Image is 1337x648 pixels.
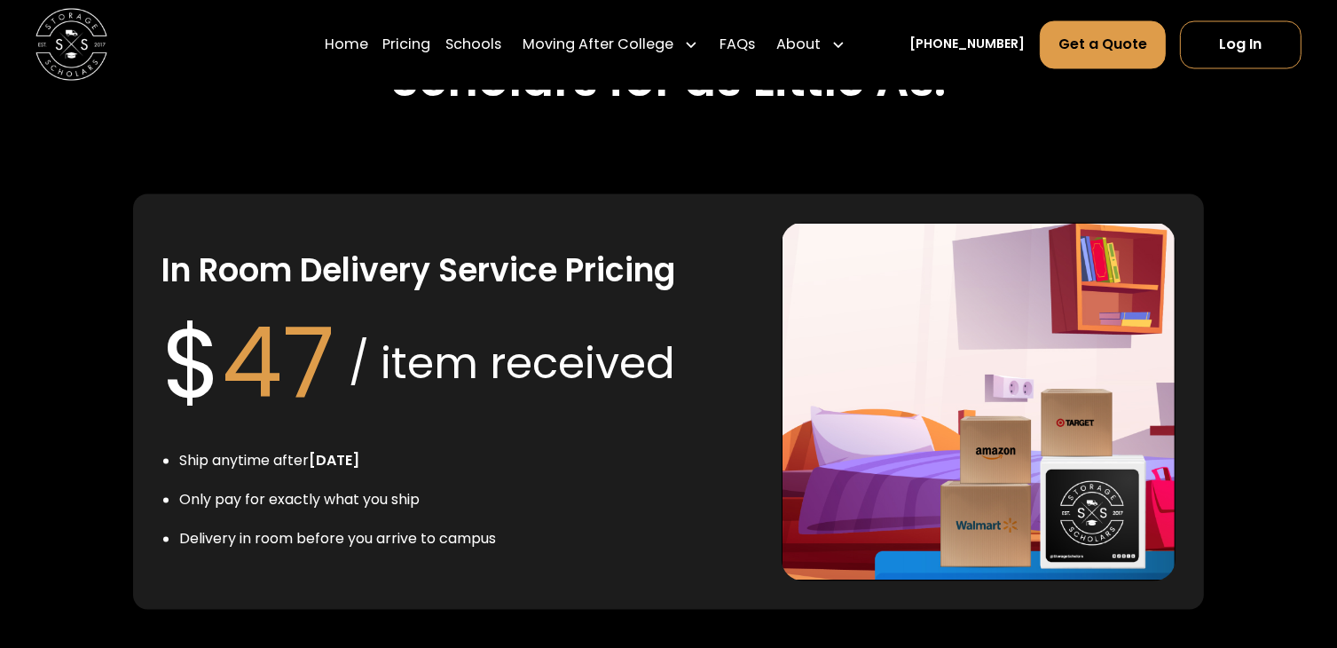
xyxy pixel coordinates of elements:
[383,20,431,69] a: Pricing
[325,20,368,69] a: Home
[179,490,496,511] li: Only pay for exactly what you ship
[776,34,821,55] div: About
[35,9,106,80] img: Storage Scholars main logo
[445,20,501,69] a: Schools
[782,223,1176,581] img: In Room delivery.
[179,529,496,550] li: Delivery in room before you arrive to campus
[349,332,675,396] div: / item received
[35,9,106,80] a: home
[179,451,496,472] li: Ship anytime after
[523,34,673,55] div: Moving After College
[222,296,334,431] span: 47
[1040,20,1166,68] a: Get a Quote
[515,20,705,69] div: Moving After College
[769,20,853,69] div: About
[1180,20,1302,68] a: Log In
[309,451,359,471] strong: [DATE]
[161,250,675,292] h3: In Room Delivery Service Pricing
[910,36,1026,54] a: [PHONE_NUMBER]
[720,20,755,69] a: FAQs
[161,292,334,437] div: $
